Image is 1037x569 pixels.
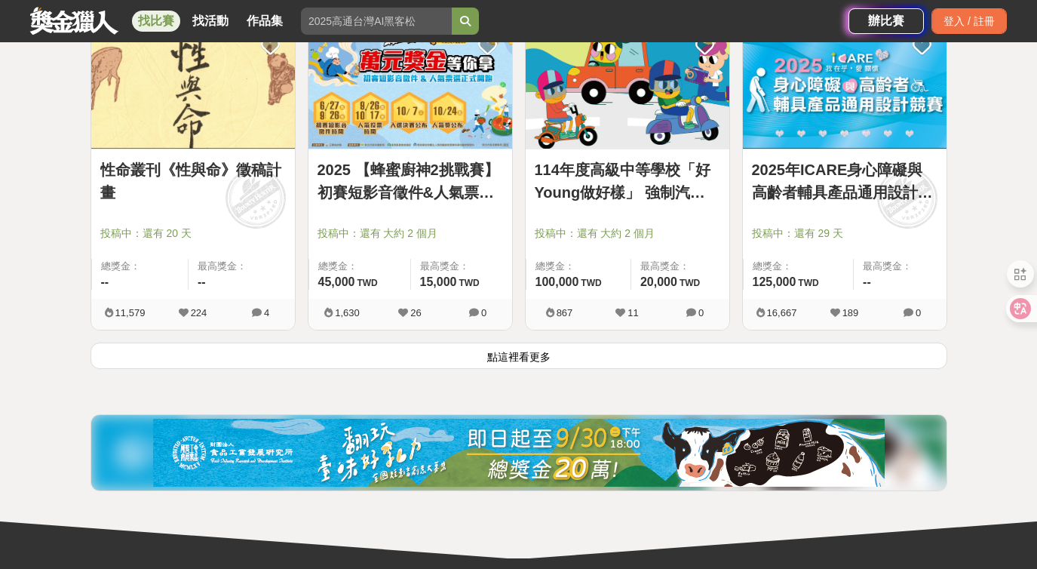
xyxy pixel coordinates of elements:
span: 224 [191,307,207,318]
button: 點這裡看更多 [91,343,947,369]
a: 性命叢刊《性與命》徵稿計畫 [100,158,286,204]
a: 找比賽 [132,11,180,32]
span: 45,000 [318,275,355,288]
input: 2025高通台灣AI黑客松 [301,8,452,35]
span: TWD [680,278,700,288]
span: 投稿中：還有 大約 2 個月 [535,226,720,241]
span: 投稿中：還有 29 天 [752,226,937,241]
div: 登入 / 註冊 [931,8,1007,34]
span: -- [863,275,871,288]
span: 最高獎金： [640,259,720,274]
span: 11 [627,307,638,318]
img: Cover Image [308,23,512,149]
span: 16,667 [767,307,797,318]
span: 總獎金： [753,259,845,274]
span: 26 [410,307,421,318]
span: 20,000 [640,275,677,288]
span: 867 [557,307,573,318]
span: TWD [798,278,818,288]
img: 11b6bcb1-164f-4f8f-8046-8740238e410a.jpg [153,419,885,487]
a: 2025年ICARE身心障礙與高齡者輔具產品通用設計競賽 [752,158,937,204]
span: TWD [357,278,377,288]
span: 總獎金： [535,259,621,274]
a: 114年度高級中等學校「好Young做好樣」 強制汽車責任保險宣導短片徵選活動 [535,158,720,204]
span: 投稿中：還有 20 天 [100,226,286,241]
a: 辦比賽 [848,8,924,34]
span: 0 [698,307,704,318]
span: TWD [581,278,601,288]
span: -- [198,275,206,288]
span: 15,000 [420,275,457,288]
a: 找活動 [186,11,235,32]
span: 4 [264,307,269,318]
img: Cover Image [91,23,295,149]
img: Cover Image [743,23,946,149]
span: 11,579 [115,307,146,318]
span: 125,000 [753,275,796,288]
span: 投稿中：還有 大約 2 個月 [318,226,503,241]
span: 1,630 [335,307,360,318]
span: 189 [842,307,859,318]
span: 總獎金： [101,259,179,274]
span: TWD [459,278,479,288]
span: 最高獎金： [863,259,937,274]
span: 0 [916,307,921,318]
span: 最高獎金： [198,259,286,274]
span: 0 [481,307,486,318]
span: -- [101,275,109,288]
a: 作品集 [241,11,289,32]
a: 2025 【蜂蜜廚神2挑戰賽】初賽短影音徵件&人氣票選正式開跑！ [318,158,503,204]
img: Cover Image [526,23,729,149]
span: 100,000 [535,275,579,288]
span: 最高獎金： [420,259,503,274]
span: 總獎金： [318,259,401,274]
